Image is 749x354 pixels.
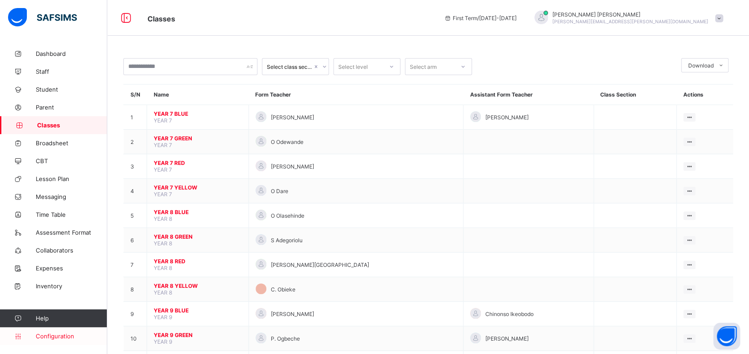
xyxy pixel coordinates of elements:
span: Classes [37,122,107,129]
span: [PERSON_NAME] [PERSON_NAME] [552,11,708,18]
span: [PERSON_NAME] [485,114,529,121]
span: Chinonso Ikeobodo [485,311,534,317]
span: Inventory [36,282,107,290]
span: YEAR 7 [154,191,172,198]
span: [PERSON_NAME][GEOGRAPHIC_DATA] [271,261,369,268]
button: Open asap [713,323,740,350]
span: CBT [36,157,107,164]
span: Download [688,62,714,69]
span: O Odewande [271,139,303,145]
span: YEAR 7 BLUE [154,110,242,117]
span: YEAR 7 GREEN [154,135,242,142]
span: YEAR 9 BLUE [154,307,242,314]
th: S/N [124,84,147,105]
td: 3 [124,154,147,179]
span: C. Obieke [271,286,295,293]
span: [PERSON_NAME] [271,311,314,317]
th: Class Section [593,84,676,105]
td: 5 [124,203,147,228]
span: Messaging [36,193,107,200]
span: Time Table [36,211,107,218]
span: S Adegoriolu [271,237,303,244]
span: YEAR 8 [154,289,172,296]
td: 6 [124,228,147,253]
span: Dashboard [36,50,107,57]
div: KennethJacob [526,11,728,25]
span: Lesson Plan [36,175,107,182]
th: Form Teacher [248,84,463,105]
span: YEAR 8 GREEN [154,233,242,240]
th: Name [147,84,249,105]
span: P. Ogbeche [271,335,300,342]
span: Parent [36,104,107,111]
span: [PERSON_NAME] [271,114,314,121]
span: YEAR 7 YELLOW [154,184,242,191]
span: Help [36,315,107,322]
span: YEAR 8 [154,215,172,222]
span: session/term information [444,15,517,21]
span: YEAR 8 [154,265,172,271]
td: 1 [124,105,147,130]
span: O Dare [271,188,288,194]
td: 10 [124,326,147,351]
th: Actions [677,84,733,105]
td: 9 [124,302,147,326]
td: 4 [124,179,147,203]
span: YEAR 8 RED [154,258,242,265]
div: Select arm [410,58,437,75]
td: 2 [124,130,147,154]
th: Assistant Form Teacher [463,84,593,105]
img: safsims [8,8,77,27]
span: [PERSON_NAME] [485,335,529,342]
div: Select class section [267,63,312,70]
span: YEAR 7 RED [154,160,242,166]
span: YEAR 9 [154,314,172,320]
span: YEAR 8 BLUE [154,209,242,215]
span: Configuration [36,333,107,340]
span: YEAR 7 [154,142,172,148]
span: Assessment Format [36,229,107,236]
span: [PERSON_NAME] [271,163,314,170]
span: YEAR 9 [154,338,172,345]
span: YEAR 7 [154,117,172,124]
td: 8 [124,277,147,302]
span: O Olasehinde [271,212,304,219]
span: YEAR 8 [154,240,172,247]
span: YEAR 7 [154,166,172,173]
span: Student [36,86,107,93]
span: [PERSON_NAME][EMAIL_ADDRESS][PERSON_NAME][DOMAIN_NAME] [552,19,708,24]
span: Collaborators [36,247,107,254]
span: Broadsheet [36,139,107,147]
span: Staff [36,68,107,75]
span: Classes [147,14,175,23]
div: Select level [338,58,368,75]
span: Expenses [36,265,107,272]
td: 7 [124,253,147,277]
span: YEAR 9 GREEN [154,332,242,338]
span: YEAR 8 YELLOW [154,282,242,289]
